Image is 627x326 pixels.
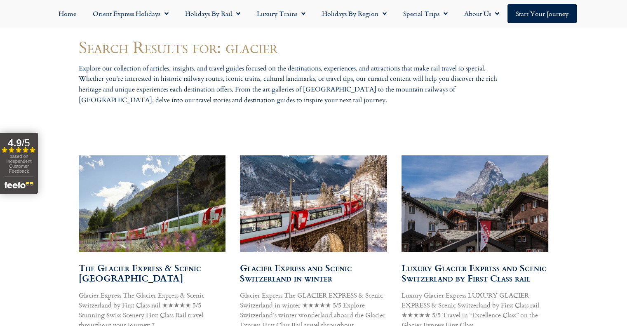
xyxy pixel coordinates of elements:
[314,4,395,23] a: Holidays by Region
[249,4,314,23] a: Luxury Trains
[79,63,507,106] p: Explore our collection of articles, insights, and travel guides focused on the destinations, expe...
[50,4,85,23] a: Home
[177,4,249,23] a: Holidays by Rail
[507,4,577,23] a: Start your Journey
[456,4,507,23] a: About Us
[402,261,547,285] a: Luxury Glacier Express and Scenic Switzerland by First Class rail
[395,4,456,23] a: Special Trips
[79,39,549,55] h1: Search Results for: glacier
[85,4,177,23] a: Orient Express Holidays
[79,261,201,285] a: The Glacier Express & Scenic [GEOGRAPHIC_DATA]
[240,261,352,285] a: Glacier Express and Scenic Switzerland in winter
[4,4,623,23] nav: Menu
